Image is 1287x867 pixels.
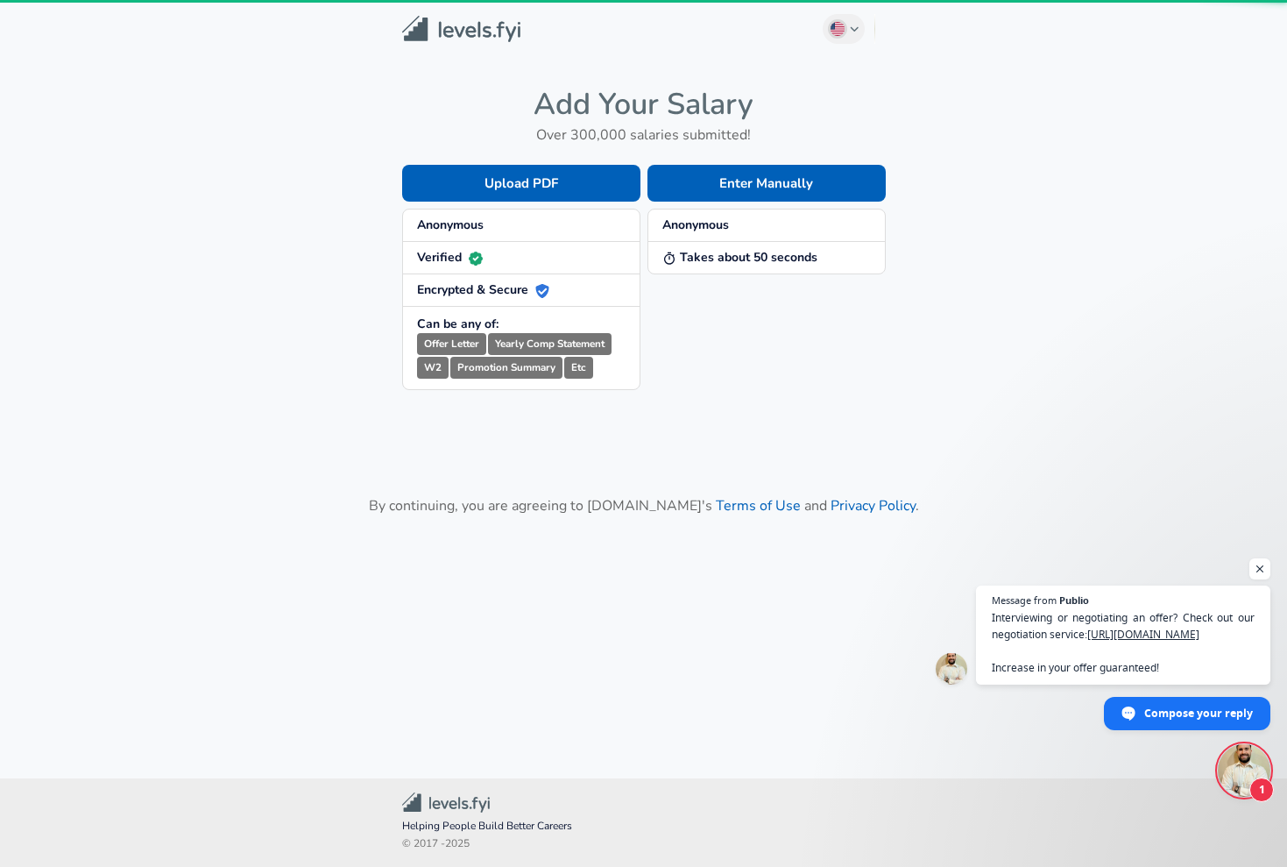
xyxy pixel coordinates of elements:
button: English (US) [823,14,865,44]
small: Offer Letter [417,333,486,355]
button: Enter Manually [647,165,886,202]
strong: Verified [417,249,483,266]
h4: Add Your Salary [402,86,886,123]
strong: Anonymous [662,217,729,233]
a: Privacy Policy [831,496,916,515]
img: Levels.fyi [402,16,520,43]
a: Terms of Use [716,496,801,515]
button: Upload PDF [402,165,640,202]
span: Interviewing or negotiating an offer? Check out our negotiation service: Increase in your offer g... [992,609,1255,676]
strong: Anonymous [417,217,484,233]
strong: Encrypted & Secure [417,281,549,298]
div: Open chat [1218,744,1270,797]
img: English (US) [831,22,845,36]
strong: Can be any of: [417,316,499,332]
span: Message from [992,595,1057,605]
small: W2 [417,357,449,379]
h6: Over 300,000 salaries submitted! [402,123,886,147]
small: Etc [564,357,593,379]
span: Publio [1059,595,1089,605]
span: Helping People Build Better Careers [402,818,886,835]
img: Levels.fyi Community [402,792,490,813]
span: © 2017 - 2025 [402,835,886,853]
span: Compose your reply [1144,698,1253,728]
span: 1 [1249,778,1274,802]
strong: Takes about 50 seconds [662,249,817,266]
small: Promotion Summary [450,357,562,379]
small: Yearly Comp Statement [488,333,612,355]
